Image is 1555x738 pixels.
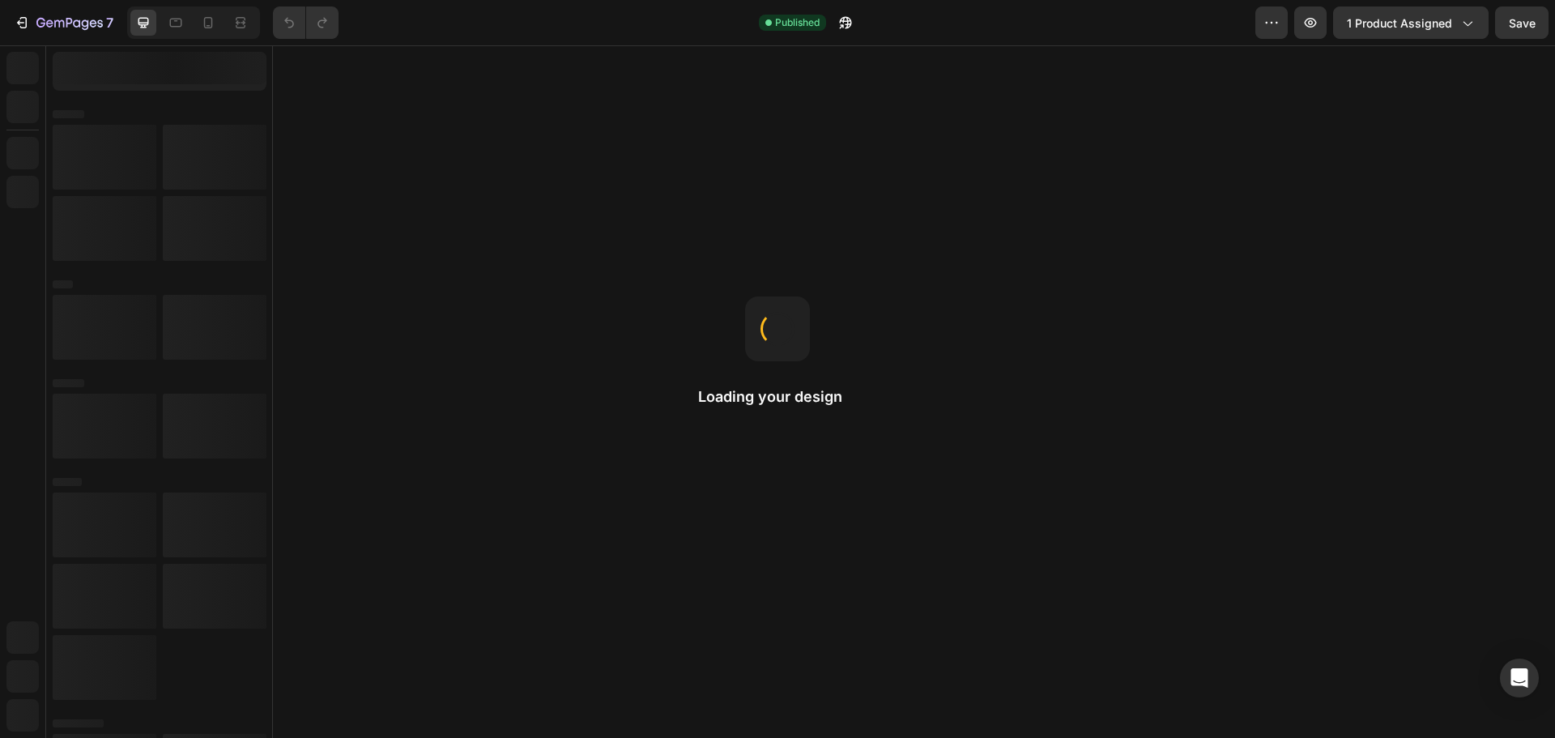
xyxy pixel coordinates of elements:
[1333,6,1489,39] button: 1 product assigned
[775,15,820,30] span: Published
[1509,16,1536,30] span: Save
[6,6,121,39] button: 7
[106,13,113,32] p: 7
[273,6,339,39] div: Undo/Redo
[1347,15,1452,32] span: 1 product assigned
[1500,659,1539,697] div: Open Intercom Messenger
[1495,6,1549,39] button: Save
[698,387,857,407] h2: Loading your design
